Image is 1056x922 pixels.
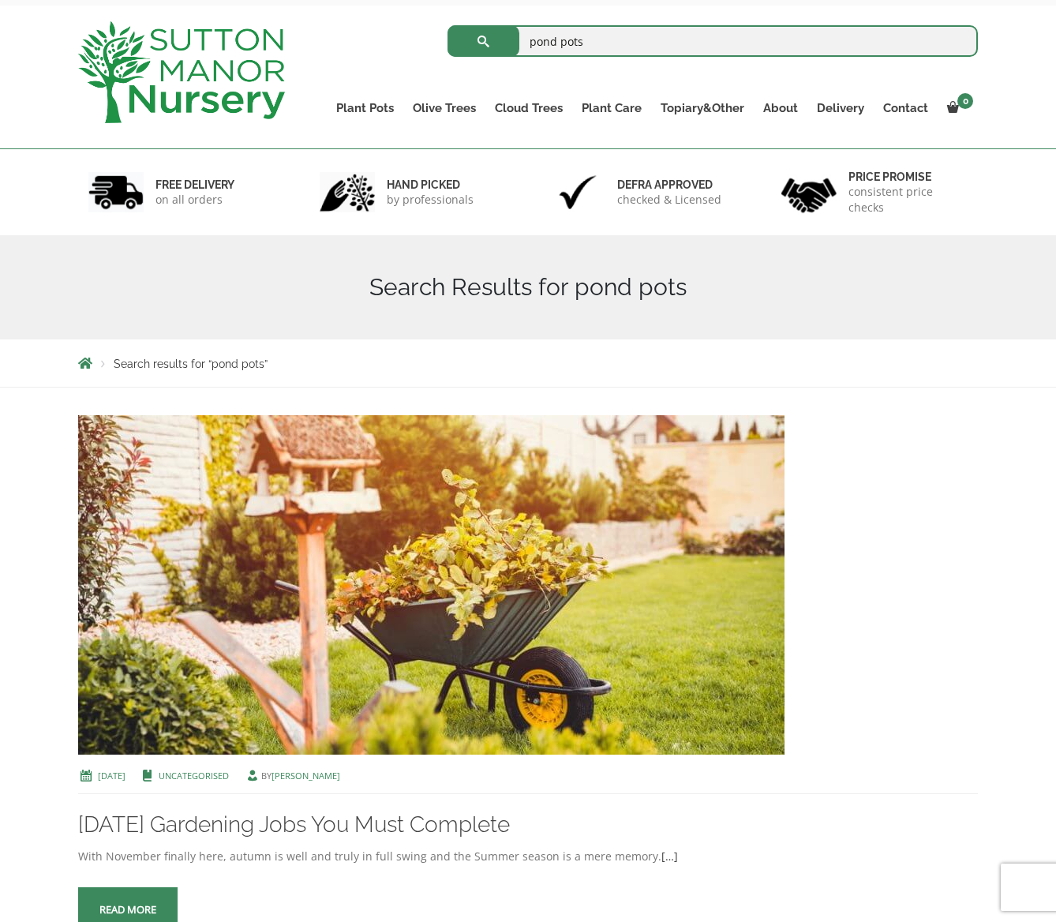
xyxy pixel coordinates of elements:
[78,415,785,755] img: 10 November Gardening Jobs You Must Complete - November gardening jobs main
[98,770,125,781] a: [DATE]
[807,97,874,119] a: Delivery
[874,97,938,119] a: Contact
[114,358,268,370] span: Search results for “pond pots”
[155,178,234,192] h6: FREE DELIVERY
[617,178,721,192] h6: Defra approved
[550,172,605,212] img: 3.jpg
[485,97,572,119] a: Cloud Trees
[155,192,234,208] p: on all orders
[651,97,754,119] a: Topiary&Other
[78,273,978,302] h1: Search Results for pond pots
[754,97,807,119] a: About
[327,97,403,119] a: Plant Pots
[848,170,968,184] h6: Price promise
[78,21,285,123] img: logo
[848,184,968,216] p: consistent price checks
[572,97,651,119] a: Plant Care
[78,847,978,866] div: With November finally here, autumn is well and truly in full swing and the Summer season is a mer...
[245,770,340,781] span: by
[159,770,229,781] a: Uncategorised
[387,192,474,208] p: by professionals
[387,178,474,192] h6: hand picked
[938,97,978,119] a: 0
[78,811,510,838] a: [DATE] Gardening Jobs You Must Complete
[403,97,485,119] a: Olive Trees
[271,770,340,781] a: [PERSON_NAME]
[617,192,721,208] p: checked & Licensed
[88,172,144,212] img: 1.jpg
[78,576,785,591] a: 10 November Gardening Jobs You Must Complete
[78,357,978,369] nav: Breadcrumbs
[781,168,837,216] img: 4.jpg
[320,172,375,212] img: 2.jpg
[957,93,973,109] span: 0
[447,25,979,57] input: Search...
[661,849,678,864] a: […]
